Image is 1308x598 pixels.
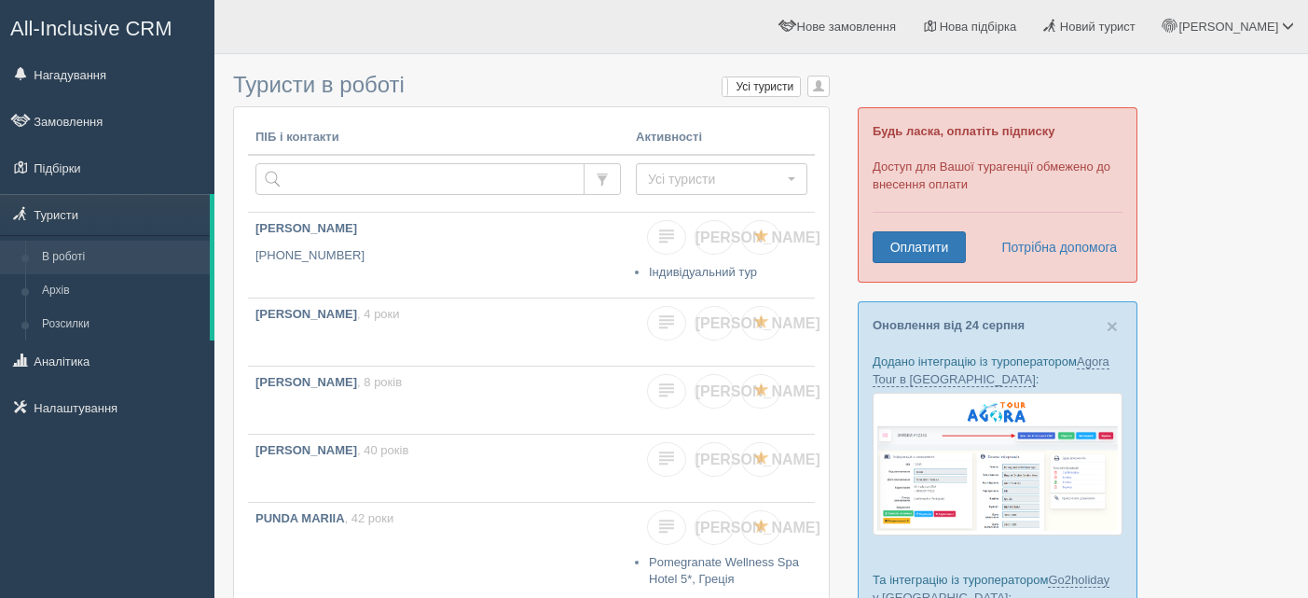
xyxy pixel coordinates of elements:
a: В роботі [34,241,210,274]
a: [PERSON_NAME] [695,374,734,409]
span: , 4 роки [357,307,399,321]
span: [PERSON_NAME] [695,383,820,399]
span: Новий турист [1060,20,1136,34]
th: Активності [628,121,815,155]
a: [PERSON_NAME], 8 років [248,367,628,434]
a: Розсилки [34,308,210,341]
label: Усі туристи [723,77,800,96]
span: [PERSON_NAME] [1178,20,1278,34]
b: [PERSON_NAME] [255,375,357,389]
b: [PERSON_NAME] [255,443,357,457]
a: Pomegranate Wellness Spa Hotel 5*, Греція [649,555,799,587]
p: Додано інтеграцію із туроператором : [873,353,1122,388]
b: [PERSON_NAME] [255,307,357,321]
a: Архів [34,274,210,308]
button: Close [1107,316,1118,336]
span: [PERSON_NAME] [695,452,820,467]
input: Пошук за ПІБ, паспортом або контактами [255,163,585,195]
a: [PERSON_NAME] [695,220,734,255]
a: [PERSON_NAME] [695,510,734,545]
p: [PHONE_NUMBER] [255,247,621,265]
a: Оновлення від 24 серпня [873,318,1025,332]
span: [PERSON_NAME] [695,315,820,331]
span: × [1107,315,1118,337]
b: Будь ласка, оплатіть підписку [873,124,1054,138]
span: Нове замовлення [797,20,896,34]
span: All-Inclusive CRM [10,17,172,40]
span: [PERSON_NAME] [695,229,820,245]
span: Туристи в роботі [233,72,405,97]
a: [PERSON_NAME] [695,306,734,341]
button: Усі туристи [636,163,807,195]
span: , 42 роки [345,511,394,525]
a: [PERSON_NAME] [PHONE_NUMBER] [248,213,628,298]
b: PUNDA MARIIA [255,511,345,525]
a: Індивідуальний тур [649,265,757,279]
a: [PERSON_NAME], 40 років [248,435,628,502]
a: Потрібна допомога [989,231,1118,263]
img: agora-tour-%D0%B7%D0%B0%D1%8F%D0%B2%D0%BA%D0%B8-%D1%81%D1%80%D0%BC-%D0%B4%D0%BB%D1%8F-%D1%82%D1%8... [873,393,1122,535]
span: Усі туристи [648,170,783,188]
span: , 8 років [357,375,402,389]
th: ПІБ і контакти [248,121,628,155]
span: Нова підбірка [940,20,1017,34]
a: All-Inclusive CRM [1,1,213,52]
a: [PERSON_NAME] [695,442,734,477]
a: Agora Tour в [GEOGRAPHIC_DATA] [873,355,1109,387]
b: [PERSON_NAME] [255,221,357,235]
div: Доступ для Вашої турагенції обмежено до внесення оплати [858,107,1137,283]
a: [PERSON_NAME], 4 роки [248,299,628,366]
span: , 40 років [357,443,408,457]
span: [PERSON_NAME] [695,520,820,535]
a: Оплатити [873,231,966,263]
